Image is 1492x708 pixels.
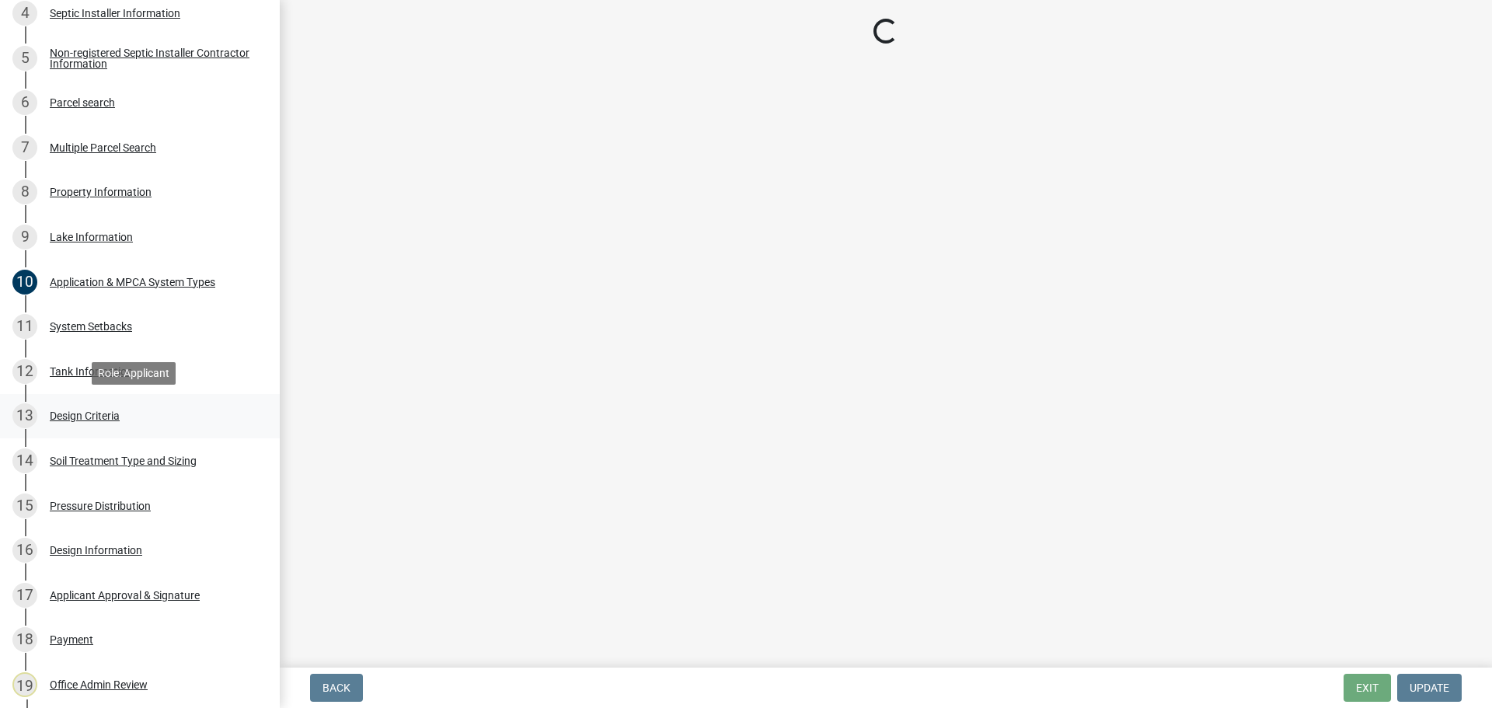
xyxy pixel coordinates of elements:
div: 9 [12,225,37,249]
div: 16 [12,538,37,563]
div: 10 [12,270,37,295]
div: Design Information [50,545,142,556]
span: Update [1410,682,1449,694]
div: Pressure Distribution [50,500,151,511]
div: Role: Applicant [92,362,176,385]
div: Non-registered Septic Installer Contractor Information [50,47,255,69]
div: 6 [12,90,37,115]
div: 13 [12,403,37,428]
div: System Setbacks [50,321,132,332]
div: 7 [12,135,37,160]
div: 17 [12,583,37,608]
div: 5 [12,46,37,71]
div: Payment [50,634,93,645]
div: 8 [12,180,37,204]
div: Office Admin Review [50,679,148,690]
div: Applicant Approval & Signature [50,590,200,601]
div: 14 [12,448,37,473]
button: Back [310,674,363,702]
div: Design Criteria [50,410,120,421]
div: Parcel search [50,97,115,108]
div: 19 [12,672,37,697]
div: 12 [12,359,37,384]
div: 11 [12,314,37,339]
div: Soil Treatment Type and Sizing [50,455,197,466]
button: Exit [1344,674,1391,702]
div: Application & MPCA System Types [50,277,215,288]
div: Multiple Parcel Search [50,142,156,153]
div: 15 [12,494,37,518]
div: Tank Information [50,366,133,377]
div: 18 [12,627,37,652]
div: Septic Installer Information [50,8,180,19]
span: Back [322,682,350,694]
button: Update [1397,674,1462,702]
div: Lake Information [50,232,133,242]
div: Property Information [50,187,152,197]
div: 4 [12,1,37,26]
